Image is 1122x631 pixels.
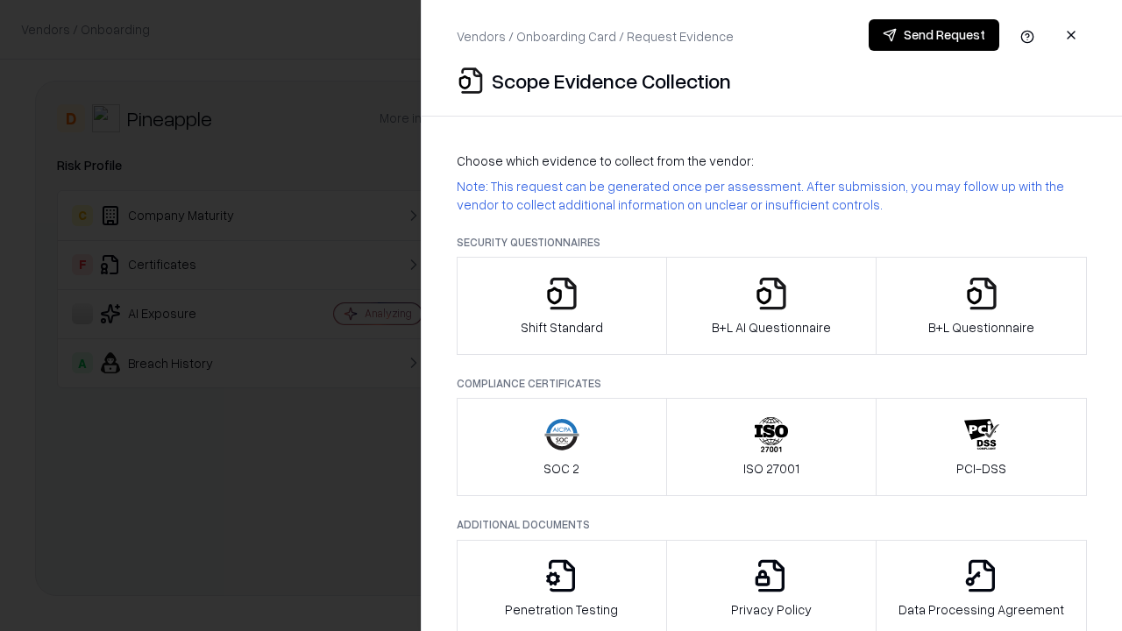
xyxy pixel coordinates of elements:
p: B+L Questionnaire [928,318,1034,337]
p: Penetration Testing [505,600,618,619]
p: B+L AI Questionnaire [712,318,831,337]
button: B+L Questionnaire [876,257,1087,355]
p: Compliance Certificates [457,376,1087,391]
p: PCI-DSS [956,459,1006,478]
button: Send Request [869,19,999,51]
p: Data Processing Agreement [898,600,1064,619]
p: Security Questionnaires [457,235,1087,250]
p: SOC 2 [543,459,579,478]
p: Additional Documents [457,517,1087,532]
p: Scope Evidence Collection [492,67,731,95]
button: ISO 27001 [666,398,877,496]
p: Shift Standard [521,318,603,337]
p: Choose which evidence to collect from the vendor: [457,152,1087,170]
p: ISO 27001 [743,459,799,478]
button: Shift Standard [457,257,667,355]
button: B+L AI Questionnaire [666,257,877,355]
button: PCI-DSS [876,398,1087,496]
p: Note: This request can be generated once per assessment. After submission, you may follow up with... [457,177,1087,214]
p: Privacy Policy [731,600,812,619]
p: Vendors / Onboarding Card / Request Evidence [457,27,734,46]
button: SOC 2 [457,398,667,496]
